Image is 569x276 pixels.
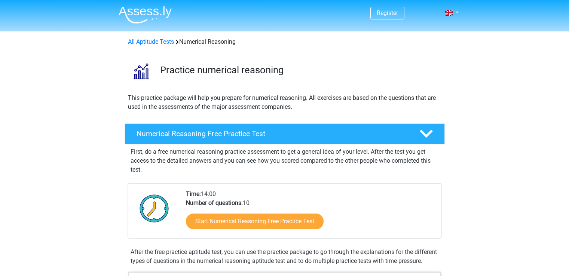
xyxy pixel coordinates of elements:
[128,38,174,45] a: All Aptitude Tests
[377,9,398,16] a: Register
[128,248,442,266] div: After the free practice aptitude test, you can use the practice package to go through the explana...
[186,190,201,197] b: Time:
[119,6,172,24] img: Assessly
[122,123,448,144] a: Numerical Reasoning Free Practice Test
[137,129,407,138] h4: Numerical Reasoning Free Practice Test
[186,214,324,229] a: Start Numerical Reasoning Free Practice Test
[186,199,243,206] b: Number of questions:
[131,147,439,174] p: First, do a free numerical reasoning practice assessment to get a general idea of your level. Aft...
[128,93,441,111] p: This practice package will help you prepare for numerical reasoning. All exercises are based on t...
[125,37,444,46] div: Numerical Reasoning
[135,190,173,227] img: Clock
[160,64,439,76] h3: Practice numerical reasoning
[180,190,441,238] div: 14:00 10
[125,55,157,87] img: numerical reasoning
